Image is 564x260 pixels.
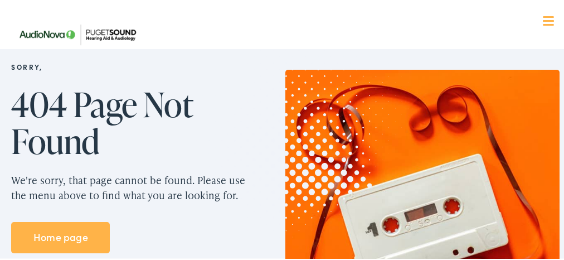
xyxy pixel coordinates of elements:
[11,220,110,252] a: Home page
[20,45,559,79] a: What We Offer
[11,121,99,158] span: Found
[143,84,193,121] span: Not
[73,84,137,121] span: Page
[11,171,257,201] p: We're sorry, that page cannot be found. Please use the menu above to find what you are looking for.
[11,61,257,69] h2: Sorry,
[11,84,66,121] span: 404
[189,16,409,242] img: Graphic image with a halftone pattern, contributing to the site's visual design.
